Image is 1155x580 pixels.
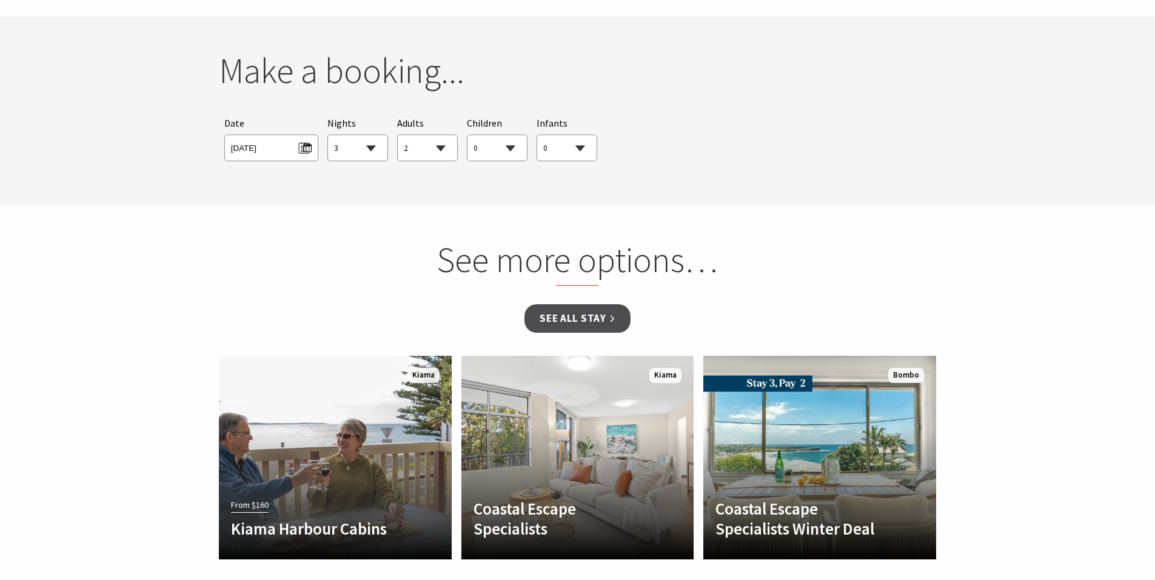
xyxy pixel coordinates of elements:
[231,138,312,155] span: [DATE]
[231,498,269,512] span: From $160
[327,116,388,161] div: Choose a number of nights
[524,304,630,333] a: See all Stay
[231,519,404,538] h4: Kiama Harbour Cabins
[224,117,244,129] span: Date
[397,117,424,129] span: Adults
[888,368,924,383] span: Bombo
[327,116,356,132] span: Nights
[703,356,936,559] a: Another Image Used Coastal Escape Specialists Winter Deal Bombo
[715,499,889,538] h4: Coastal Escape Specialists Winter Deal
[407,368,440,383] span: Kiama
[649,368,681,383] span: Kiama
[219,356,452,559] a: From $160 Kiama Harbour Cabins Kiama
[537,117,567,129] span: Infants
[346,239,809,286] h2: See more options…
[474,499,647,538] h4: Coastal Escape Specialists
[461,356,694,559] a: Another Image Used Coastal Escape Specialists Kiama
[219,50,937,92] h2: Make a booking...
[467,117,502,129] span: Children
[224,116,318,161] div: Please choose your desired arrival date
